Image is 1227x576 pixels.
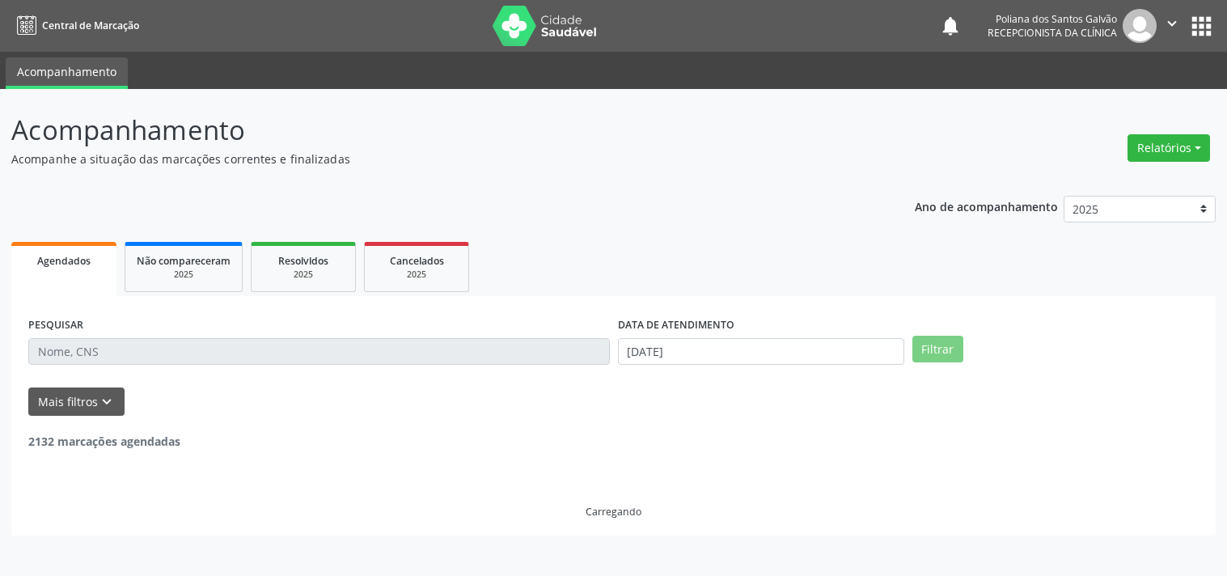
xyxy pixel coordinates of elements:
div: Carregando [586,505,641,519]
label: DATA DE ATENDIMENTO [618,313,734,338]
i: keyboard_arrow_down [98,393,116,411]
strong: 2132 marcações agendadas [28,434,180,449]
p: Acompanhamento [11,110,854,150]
button: notifications [939,15,962,37]
div: 2025 [376,269,457,281]
input: Nome, CNS [28,338,610,366]
div: Poliana dos Santos Galvão [988,12,1117,26]
span: Recepcionista da clínica [988,26,1117,40]
button:  [1157,9,1187,43]
img: img [1123,9,1157,43]
span: Agendados [37,254,91,268]
p: Acompanhe a situação das marcações correntes e finalizadas [11,150,854,167]
button: Filtrar [912,336,963,363]
a: Central de Marcação [11,12,139,39]
div: 2025 [263,269,344,281]
button: Mais filtroskeyboard_arrow_down [28,388,125,416]
button: apps [1187,12,1216,40]
a: Acompanhamento [6,57,128,89]
div: 2025 [137,269,231,281]
span: Central de Marcação [42,19,139,32]
input: Selecione um intervalo [618,338,904,366]
i:  [1163,15,1181,32]
span: Não compareceram [137,254,231,268]
button: Relatórios [1128,134,1210,162]
p: Ano de acompanhamento [915,196,1058,216]
span: Cancelados [390,254,444,268]
label: PESQUISAR [28,313,83,338]
span: Resolvidos [278,254,328,268]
